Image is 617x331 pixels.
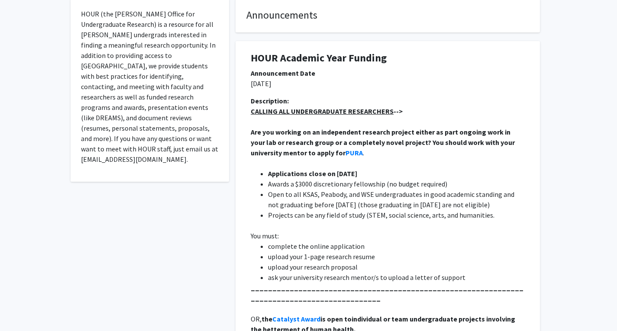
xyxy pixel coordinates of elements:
p: You must: [251,231,525,241]
li: Awards a $3000 discretionary fellowship (no budget required) [268,179,525,189]
p: . [251,127,525,158]
li: upload your research proposal [268,262,525,272]
strong: --> [251,107,403,116]
li: ask your university research mentor/s to upload a letter of support [268,272,525,283]
strong: the [262,315,272,323]
strong: _____________________________________________________________________________________________ [251,283,523,302]
strong: Are you working on an independent research project either as part ongoing work in your lab or res... [251,128,516,157]
div: Description: [251,96,525,106]
strong: is open to [320,315,352,323]
li: upload your 1-page research resume [268,251,525,262]
u: CALLING ALL UNDERGRADUATE RESEARCHERS [251,107,394,116]
li: Projects can be any field of study (STEM, social science, arts, and humanities. [268,210,525,220]
p: [DATE] [251,78,525,89]
iframe: Chat [6,292,37,325]
li: Open to all KSAS, Peabody, and WSE undergraduates in good academic standing and not graduating be... [268,189,525,210]
div: Announcement Date [251,68,525,78]
a: Catalyst Award [272,315,320,323]
strong: Applications close on [DATE] [268,169,357,178]
h4: Announcements [246,9,529,22]
p: HOUR (the [PERSON_NAME] Office for Undergraduate Research) is a resource for all [PERSON_NAME] un... [81,9,219,164]
li: complete the online application [268,241,525,251]
h1: HOUR Academic Year Funding [251,52,525,64]
a: PURA [346,148,363,157]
